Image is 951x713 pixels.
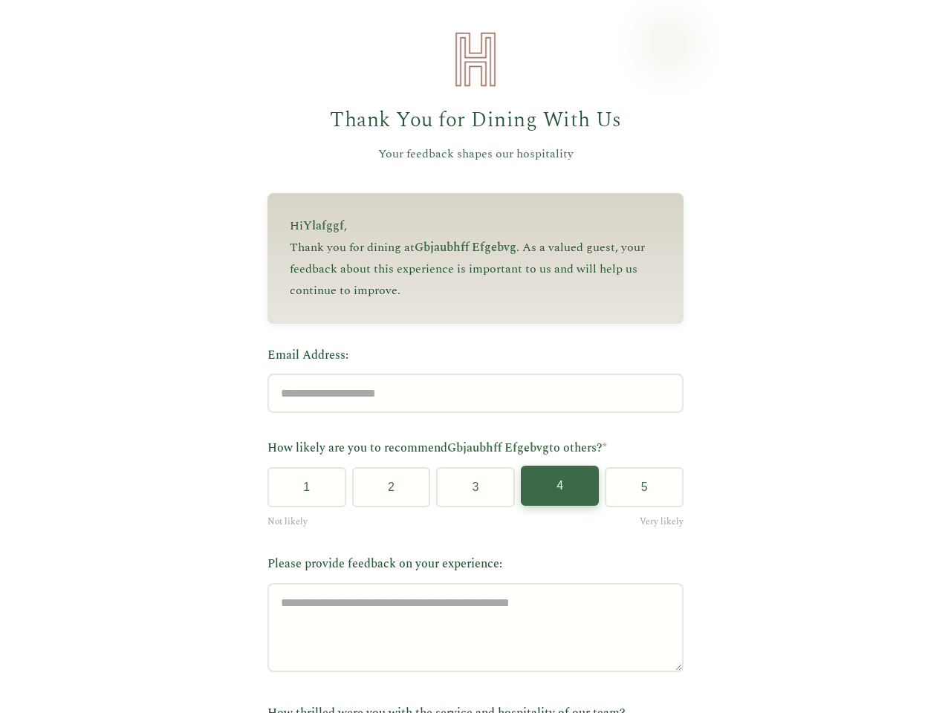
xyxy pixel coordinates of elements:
label: How likely are you to recommend to others? [267,439,684,458]
button: 3 [436,467,515,507]
span: Ylafggf [303,217,344,235]
button: 2 [352,467,431,507]
label: Email Address: [267,346,684,365]
p: Your feedback shapes our hospitality [267,145,684,164]
h1: Thank You for Dining With Us [267,104,684,137]
p: Hi , [290,215,661,237]
span: Not likely [267,515,308,529]
label: Please provide feedback on your experience: [267,555,684,574]
span: Very likely [640,515,684,529]
button: 5 [605,467,684,507]
button: 4 [521,466,600,506]
span: Gbjaubhff Efgebvg [447,439,549,457]
p: Thank you for dining at . As a valued guest, your feedback about this experience is important to ... [290,237,661,301]
img: Heirloom Hospitality Logo [446,30,505,89]
span: Gbjaubhff Efgebvg [415,238,516,256]
button: 1 [267,467,346,507]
